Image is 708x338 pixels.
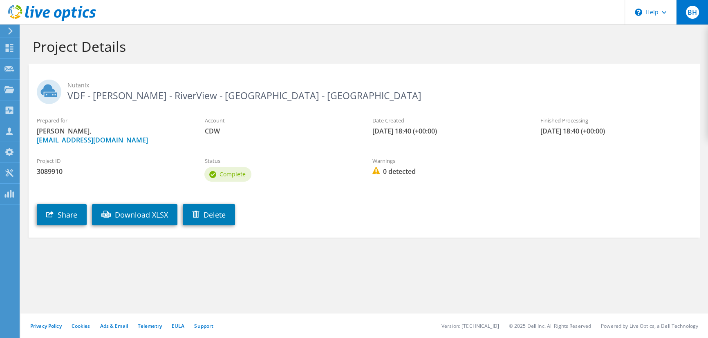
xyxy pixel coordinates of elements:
[372,157,524,165] label: Warnings
[204,157,356,165] label: Status
[30,322,62,329] a: Privacy Policy
[686,6,699,19] span: BH
[540,127,691,136] span: [DATE] 18:40 (+00:00)
[441,322,499,329] li: Version: [TECHNICAL_ID]
[635,9,642,16] svg: \n
[372,116,524,125] label: Date Created
[37,167,188,176] span: 3089910
[37,204,87,225] a: Share
[72,322,90,329] a: Cookies
[37,127,188,145] span: [PERSON_NAME],
[183,204,235,225] a: Delete
[92,204,177,225] a: Download XLSX
[372,127,524,136] span: [DATE] 18:40 (+00:00)
[33,38,692,55] h1: Project Details
[37,116,188,125] label: Prepared for
[67,81,692,90] span: Nutanix
[601,322,698,329] li: Powered by Live Optics, a Dell Technology
[37,136,148,145] a: [EMAIL_ADDRESS][DOMAIN_NAME]
[194,322,213,329] a: Support
[204,116,356,125] label: Account
[204,127,356,136] span: CDW
[509,322,591,329] li: © 2025 Dell Inc. All Rights Reserved
[172,322,184,329] a: EULA
[37,80,692,100] h2: VDF - [PERSON_NAME] - RiverView - [GEOGRAPHIC_DATA] - [GEOGRAPHIC_DATA]
[138,322,162,329] a: Telemetry
[37,157,188,165] label: Project ID
[100,322,128,329] a: Ads & Email
[540,116,691,125] label: Finished Processing
[219,170,245,178] span: Complete
[372,167,524,176] span: 0 detected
